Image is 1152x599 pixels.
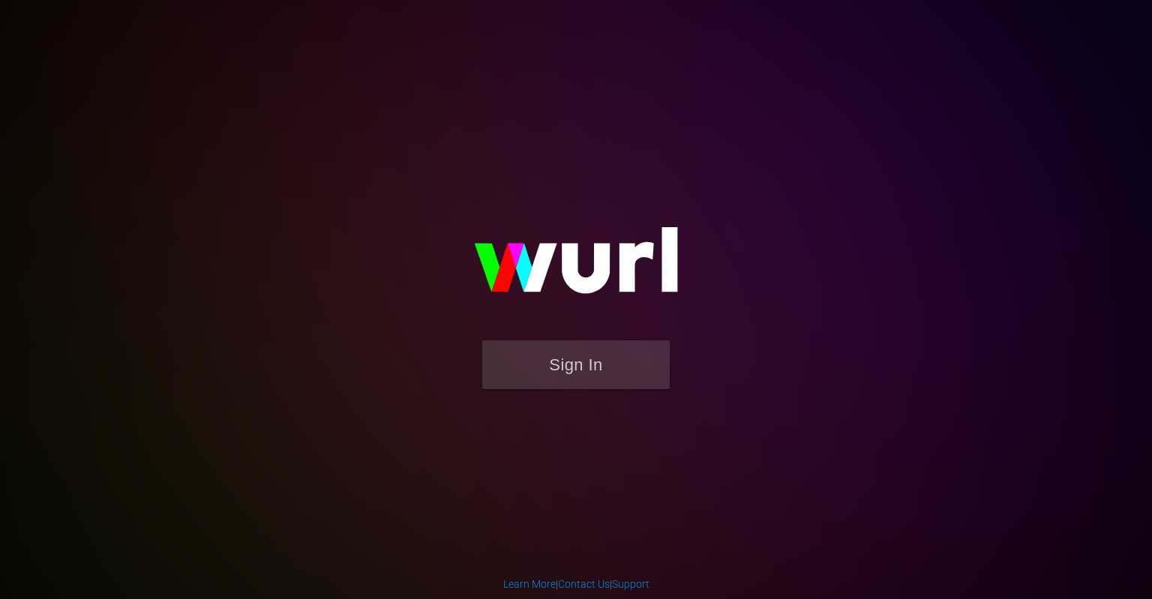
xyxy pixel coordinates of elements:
[503,577,649,592] div: | |
[612,578,649,590] a: Support
[558,578,610,590] a: Contact Us
[482,340,670,389] button: Sign In
[503,578,556,590] a: Learn More
[426,195,726,340] img: wurl-logo-on-black-223613ac3d8ba8fe6dc639794a292ebdb59501304c7dfd60c99c58986ef67473.svg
